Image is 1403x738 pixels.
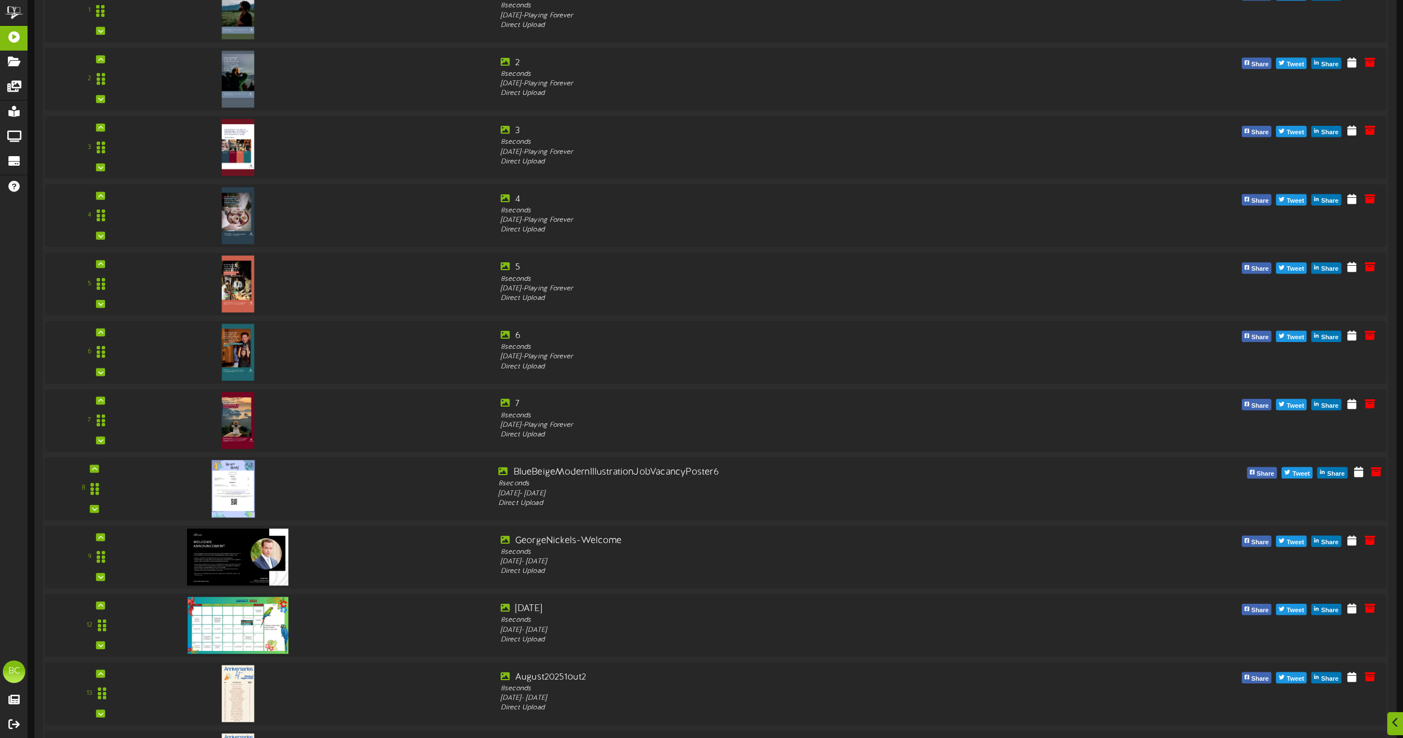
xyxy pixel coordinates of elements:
[1247,467,1277,479] button: Share
[1284,195,1306,207] span: Tweet
[501,362,1042,371] div: Direct Upload
[1284,604,1306,617] span: Tweet
[187,597,288,654] img: 45fdbbf5-8b77-4557-9ec1-5335ea7e9cf9.jpg
[501,616,1042,625] div: 8 seconds
[1249,58,1271,71] span: Share
[501,411,1042,420] div: 8 seconds
[1284,536,1306,548] span: Tweet
[87,621,92,630] div: 12
[501,625,1042,635] div: [DATE] - [DATE]
[501,352,1042,362] div: [DATE] - Playing Forever
[1319,195,1341,207] span: Share
[501,703,1042,713] div: Direct Upload
[1242,535,1272,546] button: Share
[501,567,1042,576] div: Direct Upload
[1242,126,1272,137] button: Share
[187,529,288,585] img: 4e0aba39-68c9-4b8a-b28a-5a063bcdfb13.jpg
[501,274,1042,284] div: 8 seconds
[1318,467,1348,479] button: Share
[1284,673,1306,685] span: Tweet
[1242,399,1272,410] button: Share
[501,603,1042,616] div: [DATE]
[1319,126,1341,139] span: Share
[1311,194,1341,206] button: Share
[222,256,254,312] img: 9acc56a4-881b-489c-ab07-e2916c7360fe.jpg
[1311,262,1341,274] button: Share
[1319,331,1341,344] span: Share
[501,421,1042,430] div: [DATE] - Playing Forever
[501,635,1042,645] div: Direct Upload
[501,398,1042,411] div: 7
[1311,126,1341,137] button: Share
[1276,126,1307,137] button: Tweet
[3,660,25,683] div: BC
[87,689,92,698] div: 13
[88,347,92,357] div: 6
[222,119,254,176] img: c400e5ba-6c90-4a7d-b3af-1fdcbc096ad1.jpg
[1249,536,1271,548] span: Share
[501,225,1042,235] div: Direct Upload
[501,261,1042,274] div: 5
[1311,604,1341,615] button: Share
[1276,399,1307,410] button: Tweet
[1242,262,1272,274] button: Share
[498,479,1046,489] div: 8 seconds
[1311,535,1341,546] button: Share
[501,157,1042,167] div: Direct Upload
[222,665,254,722] img: cb4f5acf-380a-4d60-a25f-2fac8f1a65d2.jpg
[1249,604,1271,617] span: Share
[501,56,1042,69] div: 2
[1319,58,1341,71] span: Share
[501,206,1042,216] div: 8 seconds
[501,557,1042,567] div: [DATE] - [DATE]
[1249,126,1271,139] span: Share
[501,89,1042,98] div: Direct Upload
[501,330,1042,343] div: 6
[501,343,1042,352] div: 8 seconds
[501,694,1042,703] div: [DATE] - [DATE]
[501,69,1042,79] div: 8 seconds
[1242,331,1272,342] button: Share
[501,547,1042,557] div: 8 seconds
[222,187,254,244] img: b5f9bd6b-3568-4a13-b085-98b94496aa29.jpg
[1319,536,1341,548] span: Share
[498,489,1046,499] div: [DATE] - [DATE]
[501,138,1042,147] div: 8 seconds
[1276,672,1307,684] button: Tweet
[501,11,1042,20] div: [DATE] - Playing Forever
[1319,604,1341,617] span: Share
[501,294,1042,303] div: Direct Upload
[212,460,255,517] img: 97fa56f2-fefe-43f9-a4da-87fe911b71ec.jpg
[1249,399,1271,412] span: Share
[498,466,1046,479] div: BlueBeigeModernIllustrationJobVacancyPoster6
[1311,58,1341,69] button: Share
[501,216,1042,225] div: [DATE] - Playing Forever
[1276,604,1307,615] button: Tweet
[1311,672,1341,684] button: Share
[1282,467,1313,479] button: Tweet
[1249,263,1271,275] span: Share
[1249,195,1271,207] span: Share
[1276,194,1307,206] button: Tweet
[222,392,254,449] img: 556c096b-96fc-456a-a8c5-63384745185a.jpg
[1242,58,1272,69] button: Share
[498,499,1046,509] div: Direct Upload
[1290,468,1312,480] span: Tweet
[1276,535,1307,546] button: Tweet
[1276,331,1307,342] button: Tweet
[501,684,1042,693] div: 8 seconds
[1249,331,1271,344] span: Share
[1311,331,1341,342] button: Share
[501,534,1042,547] div: GeorgeNickels-Welcome
[1284,58,1306,71] span: Tweet
[1284,331,1306,344] span: Tweet
[1276,262,1307,274] button: Tweet
[1319,673,1341,685] span: Share
[1249,673,1271,685] span: Share
[1242,604,1272,615] button: Share
[1311,399,1341,410] button: Share
[1276,58,1307,69] button: Tweet
[1242,672,1272,684] button: Share
[88,552,92,562] div: 9
[501,671,1042,684] div: August20251out2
